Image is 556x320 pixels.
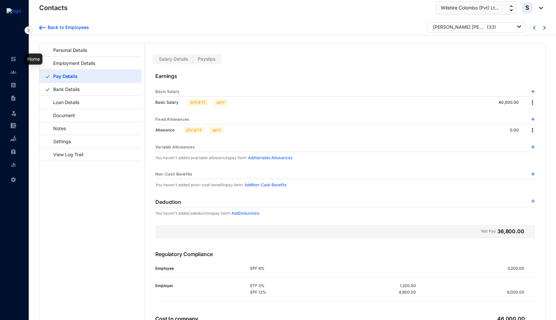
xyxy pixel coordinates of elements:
a: Loan Details [45,96,82,109]
a: Back to Employees [39,24,89,31]
p: Fixed Allowances [155,116,189,123]
p: Employee [155,265,250,272]
p: Variable Allowances [155,144,195,150]
span: S [525,5,529,11]
div: Back to Employees [46,24,89,31]
li: Payroll [5,79,21,92]
p: APIT [216,99,225,105]
p: You haven't added a deductions pay item! [155,210,230,217]
li: Contacts [5,66,21,79]
p: Basic Salary [155,99,185,106]
img: up-down-arrow.74152d26bf9780fbf563ca9c90304185.svg [510,5,513,11]
p: You haven't added a non-cash benefits pay item! [155,182,243,188]
img: dropdown-black.8e83cc76930a90b1a4fdb6d089b7bf3a.svg [517,25,521,28]
p: Add Non-Cash Benefits [244,182,286,188]
p: ETF 3% [250,282,333,289]
li: Expenses [5,119,21,132]
img: arrow-backward-blue.96c47016eac47e06211658234db6edf5.svg [39,25,46,30]
p: Contacts [39,3,68,12]
p: APIT [212,127,221,133]
a: Settings [45,135,73,148]
p: 1,200.00 [400,282,416,289]
span: Wilshire Colombo (Pvt) Lt... [441,4,499,11]
button: Wilshire Colombo (Pvt) Lt... [436,1,517,14]
p: Net Pay [481,227,496,235]
img: contract-unselected.99e2b2107c0a7dd48938.svg [10,95,16,101]
p: Allowance [155,127,181,133]
a: Document [45,109,77,122]
li: Reports [5,158,21,171]
img: plus-blue.82faced185f92b6205e0ad2e478a7993.svg [531,145,535,149]
img: loan-unselected.d74d20a04637f2d15ab5.svg [10,136,16,142]
p: 4,800.00 [399,289,416,296]
p: 36,800.00 [497,227,524,235]
p: EPF/ETF [190,99,206,105]
p: Non-Cash Benefits [155,171,192,177]
p: Employer [155,282,250,289]
img: plus-blue.82faced185f92b6205e0ad2e478a7993.svg [531,199,535,203]
p: 3,200.00 [507,265,535,272]
img: home-unselected.a29eae3204392db15eaf.svg [10,56,16,62]
img: plus-blue.82faced185f92b6205e0ad2e478a7993.svg [531,117,535,121]
a: Notes [45,122,68,135]
img: logo [7,8,21,13]
li: Home [5,53,21,66]
img: report-unselected.e6a6b4230fc7da01f883.svg [10,162,16,168]
img: nav-icon-right.af6afadce00d159da59955279c43614e.svg [24,26,32,34]
li: Contracts [5,92,21,105]
li: Gratuity [5,145,21,158]
div: [PERSON_NAME] [PERSON_NAME] [433,24,485,30]
img: dropdown-black.8e83cc76930a90b1a4fdb6d089b7bf3a.svg [536,7,543,9]
a: Bank Details [51,83,82,96]
img: more.27664ee4a8faa814348e188645a3c1fc.svg [529,127,536,133]
img: plus-blue.82faced185f92b6205e0ad2e478a7993.svg [531,172,535,176]
img: settings-unselected.1febfda315e6e19643a1.svg [10,177,16,183]
img: chevron-left-blue.0fda5800d0a05439ff8ddef8047136d5.svg [533,26,535,30]
p: 6,000.00 [507,289,535,296]
a: Pay Details [51,69,80,83]
img: plus-blue.82faced185f92b6205e0ad2e478a7993.svg [531,90,535,93]
img: gratuity-unselected.a8c340787eea3cf492d7.svg [10,149,16,155]
li: Loan [5,132,21,145]
p: Deduction [155,198,181,206]
p: EPF 8% [250,265,333,272]
p: Basic Salary [155,88,179,95]
p: 0.00 [510,127,524,133]
p: 40,000.00 [499,99,524,106]
p: ( 33 ) [487,24,496,30]
img: more.27664ee4a8faa814348e188645a3c1fc.svg [529,99,536,106]
p: Earnings [155,72,535,87]
a: View Log Trail [45,148,85,161]
img: chevron-right-blue.16c49ba0fe93ddb13f341d83a2dbca89.svg [543,26,546,30]
p: Add Variable Allowances [248,155,292,161]
img: leave-unselected.2934df6273408c3f84d9.svg [10,110,17,116]
p: Regulatory Compliance [155,250,535,265]
span: Payslips [198,56,215,62]
a: Employment Details [45,56,98,70]
p: Add Deductions [231,210,259,217]
p: You haven't added a variable allowances pay item! [155,155,247,161]
p: EPF 12% [250,289,333,296]
a: Personal Details [45,43,89,57]
img: people-unselected.118708e94b43a90eceab.svg [10,69,16,75]
span: Salary Details [159,56,188,62]
p: EPF/ETF [186,127,202,133]
img: expense-unselected.2edcf0507c847f3e9e96.svg [10,123,16,129]
img: payroll-unselected.b590312f920e76f0c668.svg [10,82,16,88]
